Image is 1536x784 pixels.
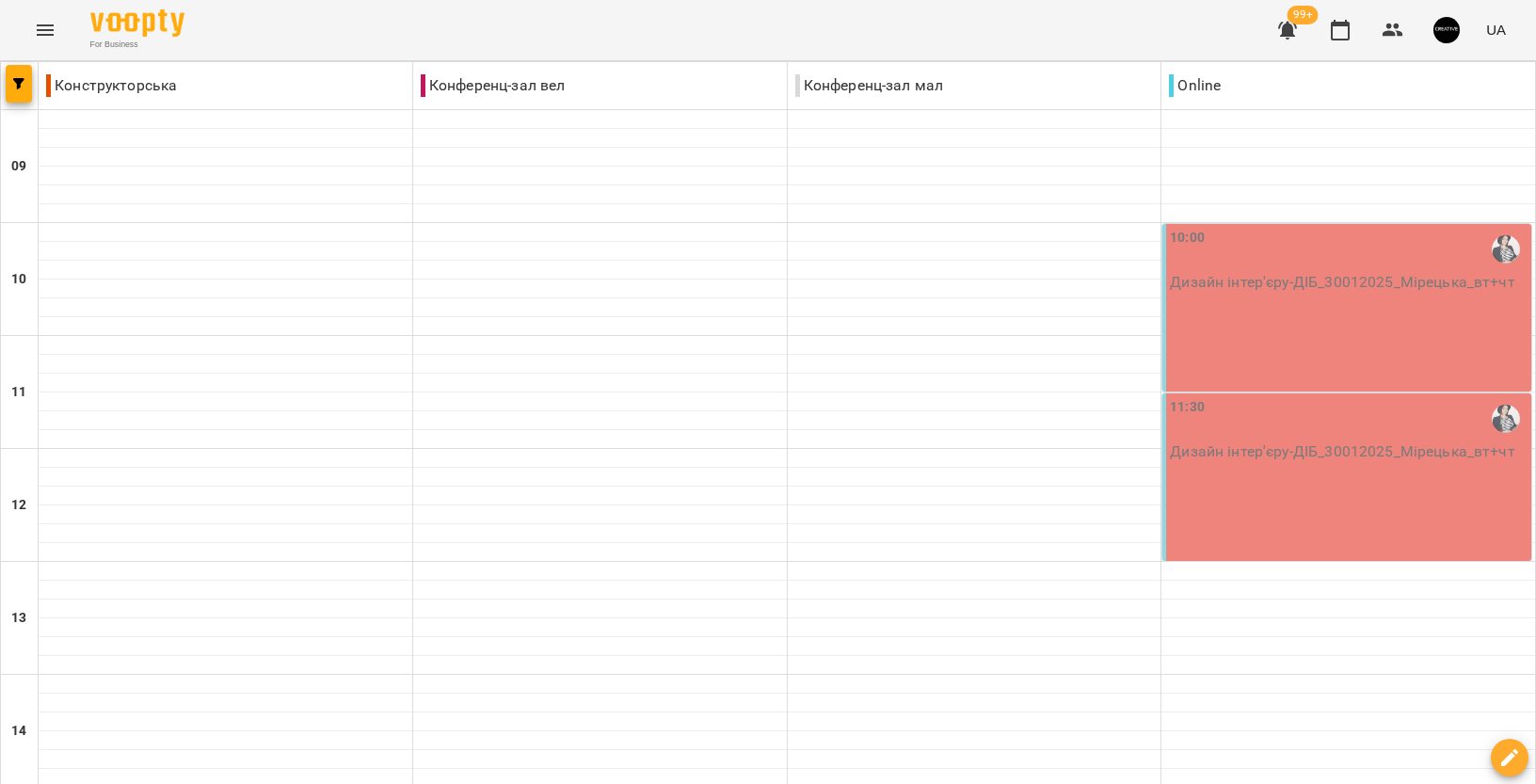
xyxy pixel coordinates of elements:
[1169,74,1221,97] p: Online
[90,9,184,37] img: Voopty Logo
[1288,6,1319,24] span: 99+
[1170,397,1205,418] label: 11:30
[11,721,26,742] h6: 14
[11,382,26,403] h6: 11
[1170,440,1528,463] p: Дизайн інтер'єру - ДІБ_30012025_Мірецька_вт+чт
[11,608,26,629] h6: 13
[23,8,68,53] button: Menu
[11,156,26,177] h6: 09
[46,74,177,97] p: Конструкторська
[1170,228,1205,248] label: 10:00
[1170,271,1528,294] p: Дизайн інтер'єру - ДІБ_30012025_Мірецька_вт+чт
[1433,17,1460,43] img: c23ded83cd5f3a465fb1844f00e21456.png
[11,495,26,516] h6: 12
[1486,20,1506,40] span: UA
[421,74,566,97] p: Конференц-зал вел
[11,269,26,290] h6: 10
[1492,405,1520,433] img: Мірецька Юлія
[1492,235,1520,264] img: Мірецька Юлія
[795,74,944,97] p: Конференц-зал мал
[90,39,184,51] span: For Business
[1479,12,1513,47] button: UA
